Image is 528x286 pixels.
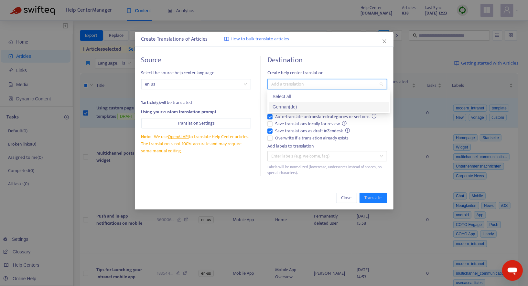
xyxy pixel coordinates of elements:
[141,99,160,106] strong: 1 article(s)
[267,69,387,77] span: Create help center translation
[231,36,289,43] span: How to bulk translate articles
[267,56,387,65] h4: Destination
[141,133,152,140] span: Note:
[382,39,387,44] span: close
[224,36,229,42] img: image-link
[502,260,523,281] iframe: Button to launch messaging window
[141,118,251,128] button: Translation Settings
[141,36,387,43] div: Create Translations of Articles
[345,128,350,133] span: info-circle
[273,113,379,120] span: Auto-translate untranslated categories or sections
[267,164,387,176] div: Labels will be normalized (lowercase, underscores instead of spaces, no special characters).
[141,69,251,77] span: Select the source help center language
[141,56,251,65] h4: Source
[141,133,251,155] div: We use to translate Help Center articles. The translation is not 100% accurate and may require so...
[273,120,350,128] span: Save translations locally for review
[141,108,251,116] div: Using your custom translation prompt
[178,120,215,127] span: Translation Settings
[360,193,387,203] button: Translate
[141,99,251,106] div: will be translated
[381,38,388,45] button: Close
[269,91,389,102] div: Select all
[273,93,385,100] div: Select all
[336,193,357,203] button: Close
[224,36,289,43] a: How to bulk translate articles
[273,103,385,110] div: German ( de )
[267,143,387,150] div: Add labels to translation
[273,135,351,142] span: Overwrite if a translation already exists
[342,121,347,126] span: info-circle
[273,128,353,135] span: Save translations as draft in Zendesk
[145,79,247,89] span: en-us
[372,114,376,118] span: info-circle
[168,133,189,140] a: OpenAI API
[341,194,352,201] span: Close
